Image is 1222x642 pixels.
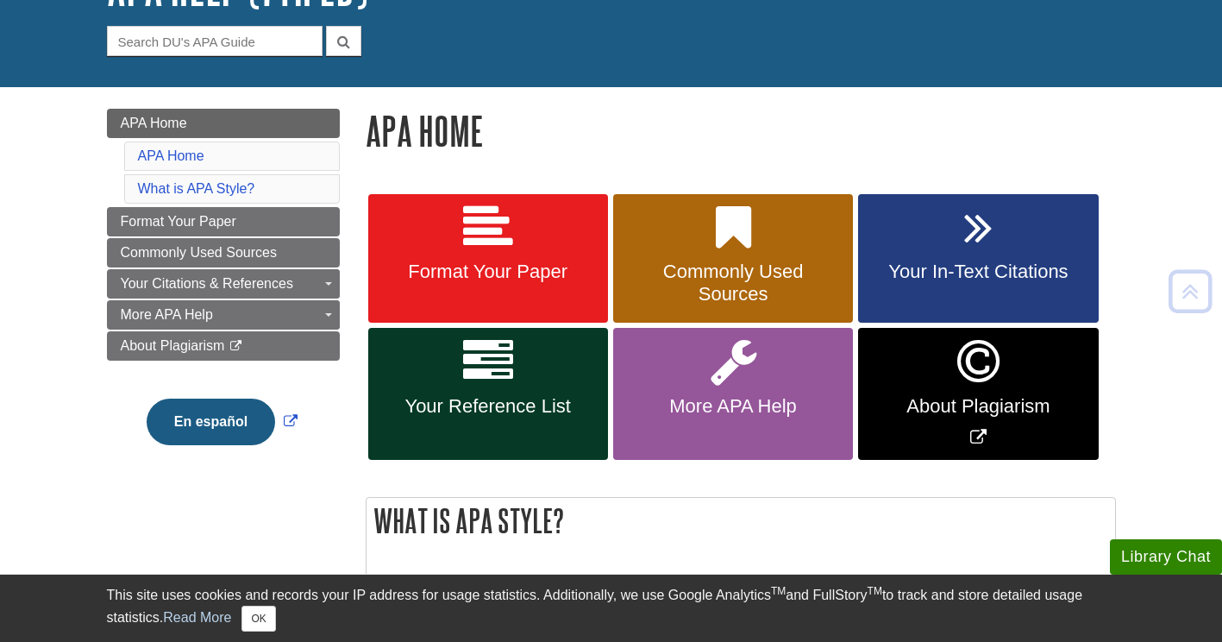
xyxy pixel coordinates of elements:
div: Guide Page Menu [107,109,340,475]
a: Format Your Paper [368,194,608,324]
div: This site uses cookies and records your IP address for usage statistics. Additionally, we use Goo... [107,585,1116,632]
h2: What is APA Style? [367,498,1115,544]
button: Library Chat [1110,539,1222,575]
a: More APA Help [107,300,340,330]
sup: TM [868,585,882,597]
button: Close [241,606,275,632]
a: Your In-Text Citations [858,194,1098,324]
sup: TM [771,585,786,597]
span: Your Reference List [381,395,595,418]
span: About Plagiarism [121,338,225,353]
i: This link opens in a new window [229,341,243,352]
a: What is APA Style? [138,181,255,196]
a: Link opens in new window [142,414,302,429]
span: Your Citations & References [121,276,293,291]
a: APA Home [138,148,204,163]
span: APA Home [121,116,187,130]
a: Back to Top [1162,280,1218,303]
span: Format Your Paper [381,261,595,283]
a: Your Citations & References [107,269,340,299]
button: En español [147,399,275,445]
a: Link opens in new window [858,328,1098,460]
a: Format Your Paper [107,207,340,236]
span: Commonly Used Sources [626,261,840,305]
span: Format Your Paper [121,214,236,229]
a: Your Reference List [368,328,608,460]
span: More APA Help [626,395,840,418]
a: Commonly Used Sources [107,238,340,267]
span: About Plagiarism [871,395,1085,418]
a: Read More [163,610,231,625]
a: Commonly Used Sources [613,194,853,324]
span: Your In-Text Citations [871,261,1085,283]
a: APA Home [107,109,340,138]
input: Search DU's APA Guide [107,26,323,56]
a: About Plagiarism [107,331,340,361]
a: More APA Help [613,328,853,460]
h1: APA Home [366,109,1116,153]
span: More APA Help [121,307,213,322]
span: Commonly Used Sources [121,245,277,260]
